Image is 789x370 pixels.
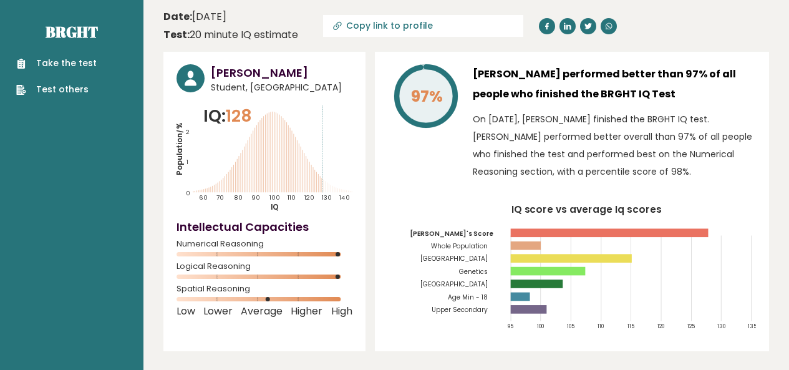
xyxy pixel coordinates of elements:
tspan: IQ [271,202,279,212]
span: Average [241,309,283,314]
tspan: 90 [251,193,260,202]
span: Low [177,309,195,314]
tspan: Population/% [175,122,185,175]
tspan: 110 [597,323,603,330]
tspan: IQ score vs average Iq scores [511,203,662,216]
tspan: Upper Secondary [432,305,488,314]
span: Spatial Reasoning [177,286,352,291]
tspan: [GEOGRAPHIC_DATA] [420,254,488,263]
b: Date: [163,9,192,24]
div: 20 minute IQ estimate [163,27,298,42]
a: Test others [16,83,97,96]
tspan: 105 [567,323,574,330]
a: Brght [46,22,98,42]
tspan: 100 [537,323,544,330]
tspan: 0 [186,189,190,197]
p: On [DATE], [PERSON_NAME] finished the BRGHT IQ test. [PERSON_NAME] performed better overall than ... [473,110,756,180]
tspan: [GEOGRAPHIC_DATA] [420,280,488,289]
tspan: Whole Population [431,241,488,251]
tspan: 1 [186,158,188,166]
span: 128 [226,104,252,127]
tspan: Age Min - 18 [448,293,488,302]
tspan: 100 [269,193,279,202]
tspan: 110 [288,193,296,202]
time: [DATE] [163,9,226,24]
p: IQ: [203,104,252,129]
tspan: 130 [322,193,332,202]
tspan: 125 [687,323,695,330]
span: Numerical Reasoning [177,241,352,246]
span: Student, [GEOGRAPHIC_DATA] [211,81,352,94]
span: High [331,309,352,314]
tspan: 140 [339,193,349,202]
tspan: 70 [216,193,224,202]
span: Lower [203,309,233,314]
tspan: 120 [304,193,314,202]
tspan: 115 [627,323,634,330]
tspan: 120 [657,323,664,330]
tspan: 97% [411,85,443,107]
tspan: 80 [234,193,243,202]
tspan: 2 [186,128,190,136]
b: Test: [163,27,190,42]
tspan: [PERSON_NAME]'s Score [410,229,493,238]
span: Higher [291,309,322,314]
span: Logical Reasoning [177,264,352,269]
h3: [PERSON_NAME] [211,64,352,81]
tspan: 95 [507,323,513,330]
h4: Intellectual Capacities [177,218,352,235]
tspan: Genetics [459,267,488,276]
tspan: 135 [748,323,757,330]
tspan: 130 [717,323,725,330]
a: Take the test [16,57,97,70]
tspan: 60 [199,193,208,202]
h3: [PERSON_NAME] performed better than 97% of all people who finished the BRGHT IQ Test [473,64,756,104]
